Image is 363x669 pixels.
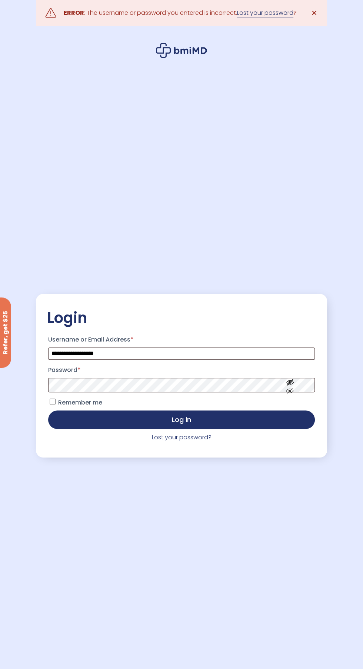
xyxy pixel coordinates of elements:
button: Show password [269,372,311,398]
input: Remember me [50,399,56,405]
div: : The username or password you entered is incorrect. ? [64,8,297,18]
label: Password [48,364,315,376]
span: ✕ [311,8,317,18]
h2: Login [47,309,316,327]
a: ✕ [307,6,322,20]
strong: ERROR [64,9,84,17]
a: Lost your password? [152,433,212,442]
a: Lost your password [237,9,293,17]
span: Remember me [58,398,102,407]
button: Log in [48,410,315,429]
label: Username or Email Address [48,334,315,346]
